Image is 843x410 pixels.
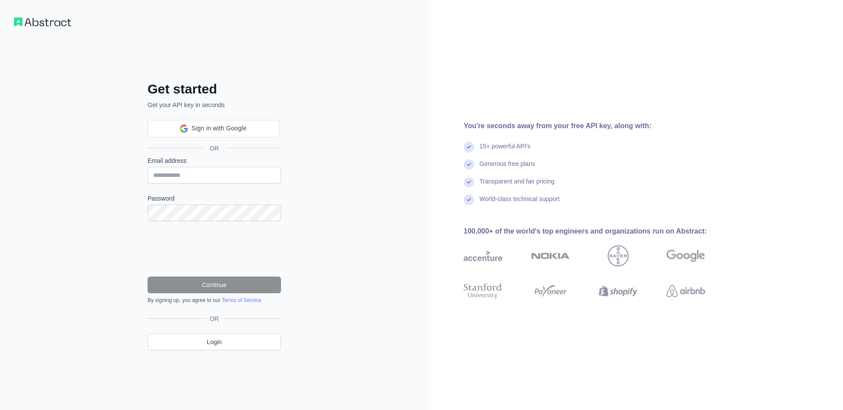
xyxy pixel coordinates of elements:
label: Email address [148,156,281,165]
h2: Get started [148,81,281,97]
iframe: reCAPTCHA [148,232,281,266]
span: OR [203,144,226,153]
img: check mark [464,177,474,187]
button: Continue [148,277,281,293]
img: accenture [464,245,502,266]
img: google [666,245,705,266]
div: You're seconds away from your free API key, along with: [464,121,733,131]
div: World-class technical support [479,194,560,212]
div: Generous free plans [479,159,535,177]
img: payoneer [531,281,570,301]
span: OR [206,314,223,323]
div: By signing up, you agree to our . [148,297,281,304]
img: stanford university [464,281,502,301]
img: check mark [464,159,474,170]
label: Password [148,194,281,203]
a: Login [148,334,281,350]
img: nokia [531,245,570,266]
p: Get your API key in seconds [148,101,281,109]
img: Workflow [14,18,71,26]
a: Terms of Service [222,297,261,303]
img: shopify [599,281,638,301]
img: check mark [464,194,474,205]
div: 15+ powerful API's [479,142,530,159]
img: check mark [464,142,474,152]
img: airbnb [666,281,705,301]
div: 100,000+ of the world's top engineers and organizations run on Abstract: [464,226,733,237]
div: Transparent and fair pricing [479,177,555,194]
div: Sign in with Google [148,120,279,137]
img: bayer [608,245,629,266]
span: Sign in with Google [191,124,246,133]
